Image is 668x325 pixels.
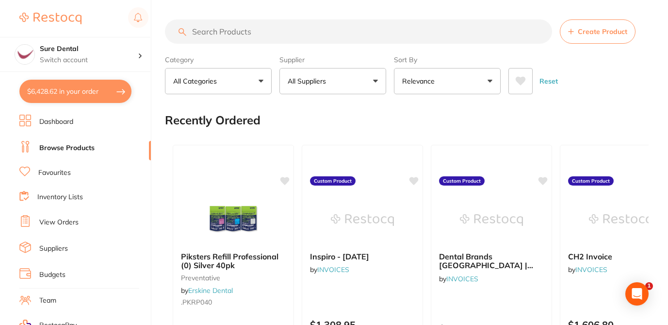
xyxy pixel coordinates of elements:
[331,196,394,244] img: Inspiro - 07/08/25
[645,282,653,290] span: 1
[279,55,386,64] label: Supplier
[439,176,485,186] label: Custom Product
[165,114,261,127] h2: Recently Ordered
[181,298,286,306] small: .PKRP040
[568,265,607,274] span: by
[39,143,95,153] a: Browse Products
[446,274,478,283] a: INVOICES
[317,265,349,274] a: INVOICES
[181,252,286,270] b: Piksters Refill Professional (0) Silver 40pk
[279,68,386,94] button: All Suppliers
[173,76,221,86] p: All Categories
[188,286,233,295] a: Erskine Dental
[439,274,478,283] span: by
[37,192,83,202] a: Inventory Lists
[40,44,138,54] h4: Sure Dental
[288,76,330,86] p: All Suppliers
[40,55,138,65] p: Switch account
[181,274,286,282] small: preventative
[460,196,523,244] img: Dental Brands Australia | 05/08/2025
[39,117,73,127] a: Dashboard
[310,252,415,261] b: Inspiro - 07/08/25
[39,218,79,227] a: View Orders
[165,19,552,44] input: Search Products
[310,265,349,274] span: by
[165,55,272,64] label: Category
[394,55,501,64] label: Sort By
[202,196,265,244] img: Piksters Refill Professional (0) Silver 40pk
[181,286,233,295] span: by
[19,7,81,30] a: Restocq Logo
[625,282,649,306] div: Open Intercom Messenger
[537,68,561,94] button: Reset
[39,244,68,254] a: Suppliers
[310,176,356,186] label: Custom Product
[578,28,627,35] span: Create Product
[15,45,34,64] img: Sure Dental
[560,19,635,44] button: Create Product
[165,68,272,94] button: All Categories
[439,252,544,270] b: Dental Brands Australia | 05/08/2025
[38,168,71,178] a: Favourites
[575,265,607,274] a: INVOICES
[589,196,652,244] img: CH2 Invoice
[19,80,131,103] button: $6,428.62 in your order
[394,68,501,94] button: Relevance
[568,176,614,186] label: Custom Product
[39,296,56,306] a: Team
[39,270,65,280] a: Budgets
[19,13,81,24] img: Restocq Logo
[402,76,439,86] p: Relevance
